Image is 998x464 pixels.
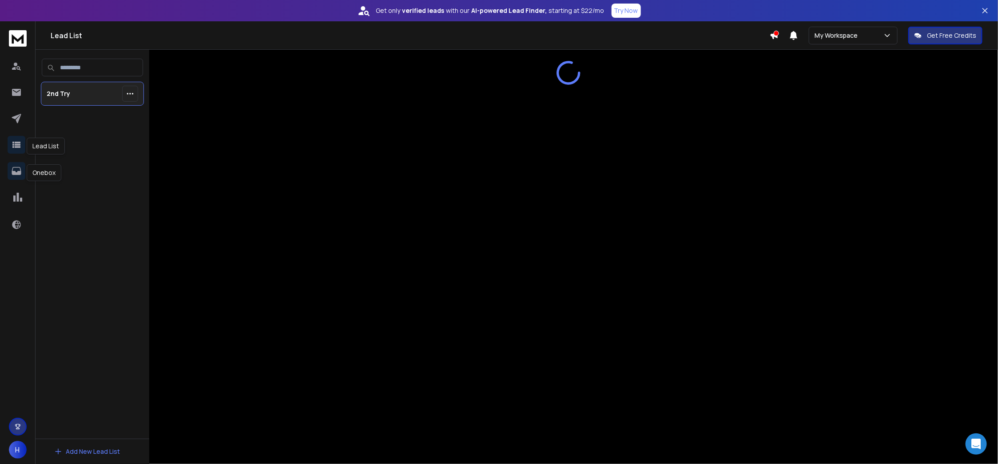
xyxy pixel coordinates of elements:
img: logo [9,30,27,47]
button: H [9,441,27,459]
button: Add New Lead List [47,443,127,460]
p: 2nd Try [47,89,70,98]
p: Try Now [614,6,638,15]
p: Get Free Credits [927,31,976,40]
strong: AI-powered Lead Finder, [472,6,547,15]
p: Get only with our starting at $22/mo [376,6,604,15]
div: Lead List [27,138,65,155]
p: My Workspace [815,31,861,40]
strong: verified leads [402,6,445,15]
button: Try Now [612,4,641,18]
h1: Lead List [51,30,770,41]
div: Onebox [27,164,61,181]
button: Get Free Credits [908,27,982,44]
div: Open Intercom Messenger [966,433,987,455]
